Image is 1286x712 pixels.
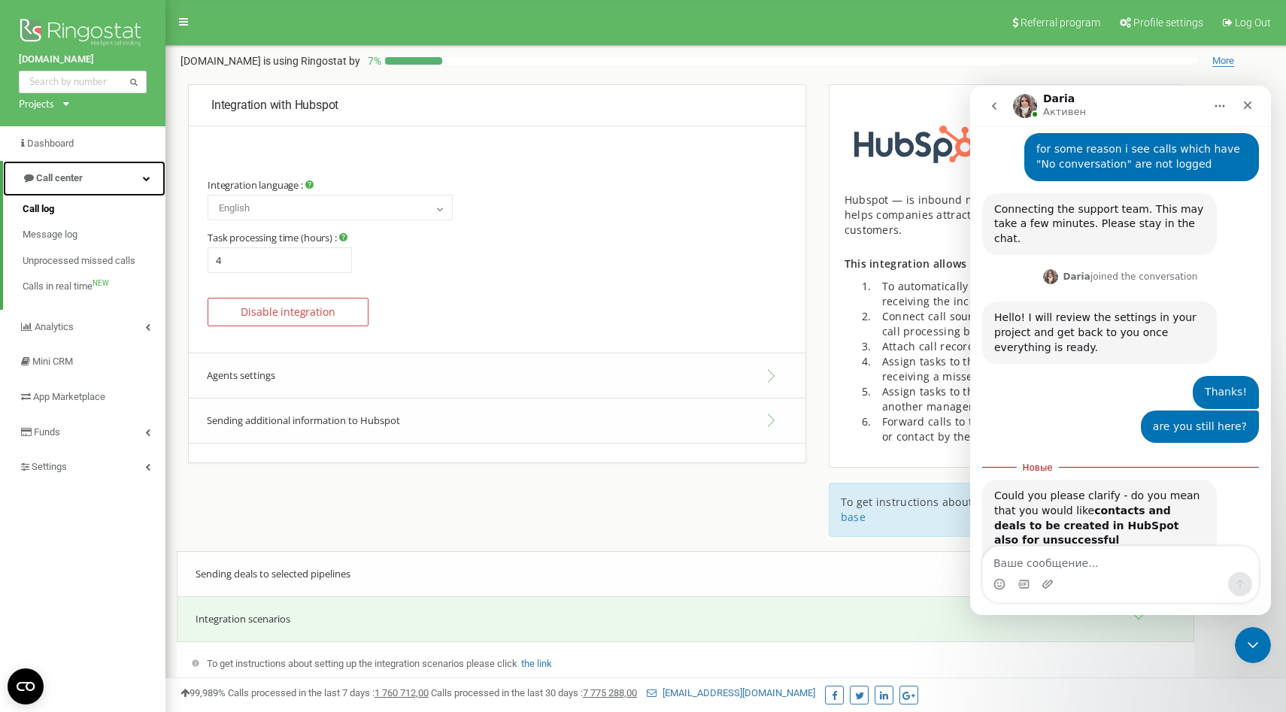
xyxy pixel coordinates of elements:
input: Search by number [19,71,147,93]
span: Unprocessed missed calls [23,254,135,268]
span: Referral program [1021,17,1100,29]
span: Profile settings [1133,17,1203,29]
span: Calls in real time [23,280,93,294]
span: 99,989% [180,687,226,698]
p: To get instructions about integration please go to [841,495,1172,525]
label: Integration language : [208,179,314,191]
span: Settings [32,461,67,472]
span: Calls processed in the last 30 days : [431,687,637,698]
span: Log Out [1235,17,1271,29]
div: Projects [19,97,54,111]
span: Call center [36,172,83,183]
span: English [208,195,453,220]
span: Funds [34,426,60,438]
div: Hubspot — is inbound marketing and sales software that helps companies attract visitors, convert ... [845,192,1168,238]
button: Open CMP widget [8,668,44,704]
span: Call log [23,202,54,217]
p: 7 % [360,53,385,68]
p: This integration allows you: [845,256,1168,271]
li: Assign tasks to the responsible manager if the another manager answered the incoming phone call. [875,384,1168,414]
li: Connect call sources to the contact / deal to optimize call processing by sales reps; [875,309,1168,339]
a: [DOMAIN_NAME] [19,53,147,67]
span: is using Ringostat by [263,55,360,67]
a: Message log [23,222,165,248]
p: [DOMAIN_NAME] [180,53,360,68]
a: Call log [23,196,165,223]
a: knowledge base [841,495,1157,524]
li: Attach call recordings to the task; [875,339,1168,354]
span: Calls processed in the last 7 days : [228,687,429,698]
span: Analytics [35,321,74,332]
button: Agents settings [189,353,805,398]
button: Sending additional information to Hubspot [189,398,805,444]
a: Unprocessed missed calls [23,248,165,274]
span: More [1212,55,1234,67]
span: Sending deals to selected pipelines [196,567,350,580]
img: Ringostat logo [19,15,147,53]
a: Call center [3,161,165,196]
span: Message log [23,228,77,242]
span: Dashboard [27,138,74,149]
span: Mini CRM [32,356,73,367]
li: Forward calls to the manager responsible for a deal or contact by the client's number [875,414,1168,444]
li: To automatically create a deal / contact when receiving the incoming call from the new client; [875,279,1168,309]
label: Task processing time (hours) : [208,232,347,244]
a: [EMAIL_ADDRESS][DOMAIN_NAME] [647,687,815,698]
iframe: Intercom live chat [1235,627,1271,663]
span: App Marketplace [33,391,105,402]
p: Integration with Hubspot [211,97,783,114]
iframe: Intercom live chat [970,86,1271,615]
span: Integration scenarios [196,612,290,626]
button: Disable integration [208,298,369,326]
span: To get instructions about setting up the integration scenarios please click [207,658,517,669]
span: the link [521,658,552,669]
a: Calls in real timeNEW [23,274,165,300]
u: 1 760 712,00 [375,687,429,698]
li: Assign tasks to the responsible manager when receiving a missed call; [875,354,1168,384]
img: image [845,115,996,174]
span: English [213,198,447,219]
a: the link [517,658,552,669]
u: 7 775 288,00 [583,687,637,698]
